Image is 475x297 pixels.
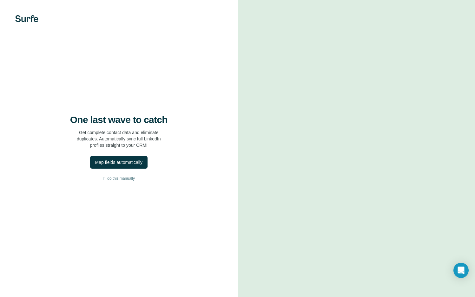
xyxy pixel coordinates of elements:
[90,156,148,169] button: Map fields automatically
[13,174,225,183] button: I’ll do this manually
[15,15,38,22] img: Surfe's logo
[70,114,168,126] h4: One last wave to catch
[453,263,469,278] div: Open Intercom Messenger
[103,176,135,181] span: I’ll do this manually
[77,129,161,148] p: Get complete contact data and eliminate duplicates. Automatically sync full LinkedIn profiles str...
[95,159,142,165] div: Map fields automatically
